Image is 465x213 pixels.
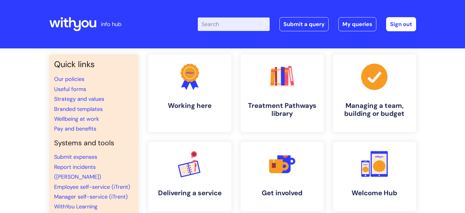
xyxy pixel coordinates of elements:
a: Get involved [241,142,324,211]
a: Report incidents ([PERSON_NAME]) [54,163,101,181]
a: Treatment Pathways library [241,55,324,132]
a: Our policies [54,75,84,83]
a: Branded templates [54,105,103,113]
a: Working here [148,55,231,132]
a: My queries [338,17,376,31]
a: Strategy and values [54,95,104,103]
a: Wellbeing at work [54,115,99,123]
a: Employee self-service (iTrent) [54,183,130,191]
h4: Working here [153,102,227,110]
a: Submit expenses [54,153,97,161]
h4: Systems and tools [54,139,134,147]
h3: Quick links [54,59,134,69]
p: info hub [101,19,121,29]
a: Managing a team, building or budget [333,55,416,132]
a: Delivering a service [148,142,231,211]
a: Sign out [386,17,416,31]
h4: Delivering a service [153,189,227,197]
input: Search [198,17,270,31]
a: Welcome Hub [333,142,416,211]
h4: Get involved [245,189,319,197]
a: Useful forms [54,86,86,93]
a: Submit a query [279,17,329,31]
div: | - [198,17,416,31]
h4: Managing a team, building or budget [338,102,411,118]
a: WithYou Learning [54,203,98,210]
h4: Welcome Hub [338,189,411,197]
a: Pay and benefits [54,125,96,132]
h4: Treatment Pathways library [245,102,319,118]
a: Manager self-service (iTrent) [54,193,128,200]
